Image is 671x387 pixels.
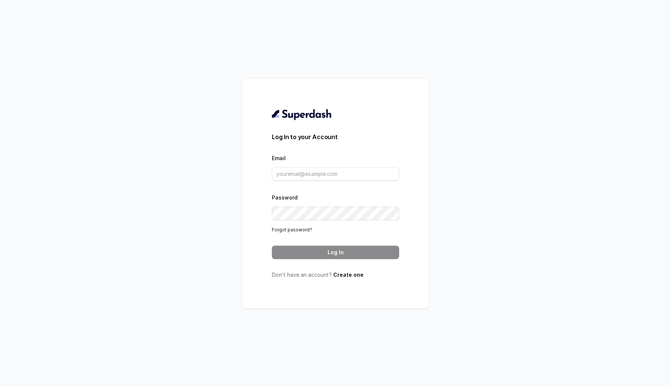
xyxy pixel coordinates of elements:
label: Email [272,155,286,161]
a: Forgot password? [272,227,312,232]
p: Don’t have an account? [272,271,399,279]
a: Create one [333,271,364,278]
input: youremail@example.com [272,167,399,181]
h3: Log In to your Account [272,132,399,141]
button: Log In [272,246,399,259]
img: light.svg [272,108,332,120]
label: Password [272,194,298,201]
